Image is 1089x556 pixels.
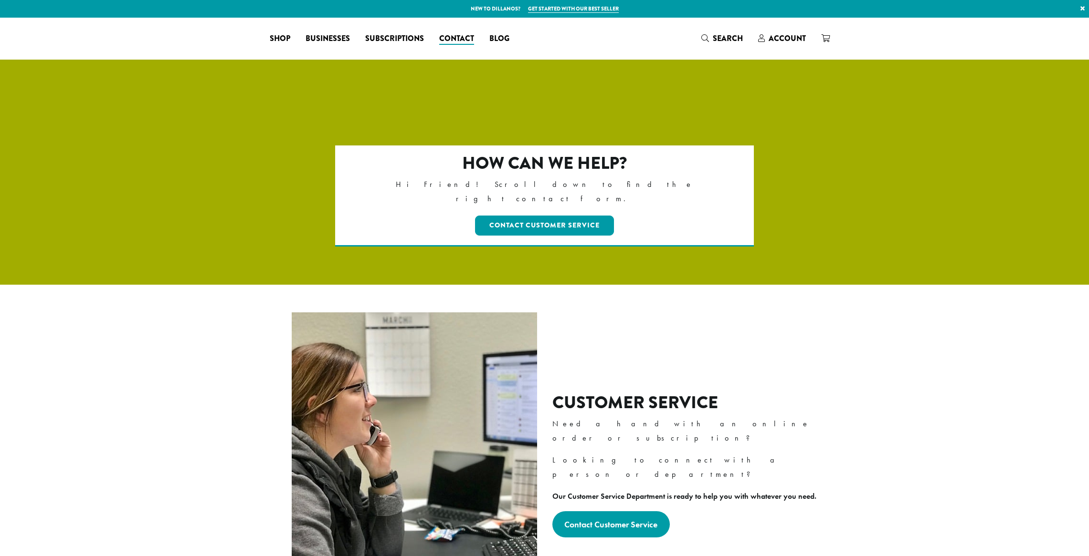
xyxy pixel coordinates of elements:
[564,519,657,530] strong: Contact Customer Service
[528,5,619,13] a: Get started with our best seller
[694,31,751,46] a: Search
[376,177,713,206] p: Hi Friend! Scroll down to find the right contact form.
[262,31,298,46] a: Shop
[552,511,670,537] a: Contact Customer Service
[552,453,824,482] p: Looking to connect with a person or department?
[713,33,743,44] span: Search
[552,392,824,413] h2: Customer Service
[376,153,713,174] h2: How can we help?
[552,491,816,501] strong: Our Customer Service Department is ready to help you with whatever you need.
[306,33,350,45] span: Businesses
[489,33,509,45] span: Blog
[475,216,614,236] a: Contact Customer Service
[552,417,824,445] p: Need a hand with an online order or subscription?
[365,33,424,45] span: Subscriptions
[769,33,806,44] span: Account
[439,33,474,45] span: Contact
[270,33,290,45] span: Shop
